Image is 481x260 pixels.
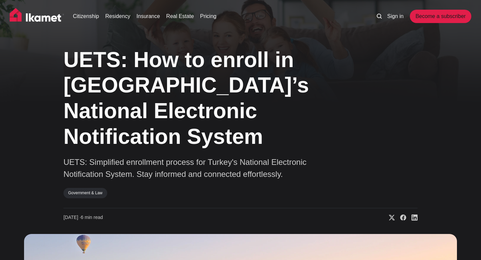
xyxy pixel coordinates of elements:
[387,12,404,20] a: Sign in
[63,47,344,150] h1: UETS: How to enroll in [GEOGRAPHIC_DATA]’s National Electronic Notification System
[166,12,194,20] a: Real Estate
[63,188,107,198] a: Government & Law
[10,8,64,25] img: Ikamet home
[63,215,81,220] span: [DATE] ∙
[73,12,99,20] a: Citizenship
[383,214,395,221] a: Share on X
[137,12,160,20] a: Insurance
[395,214,406,221] a: Share on Facebook
[410,10,471,23] a: Become a subscriber
[63,156,324,180] p: UETS: Simplified enrollment process for Turkey's National Electronic Notification System. Stay in...
[406,214,418,221] a: Share on Linkedin
[105,12,130,20] a: Residency
[200,12,216,20] a: Pricing
[63,214,103,221] time: 6 min read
